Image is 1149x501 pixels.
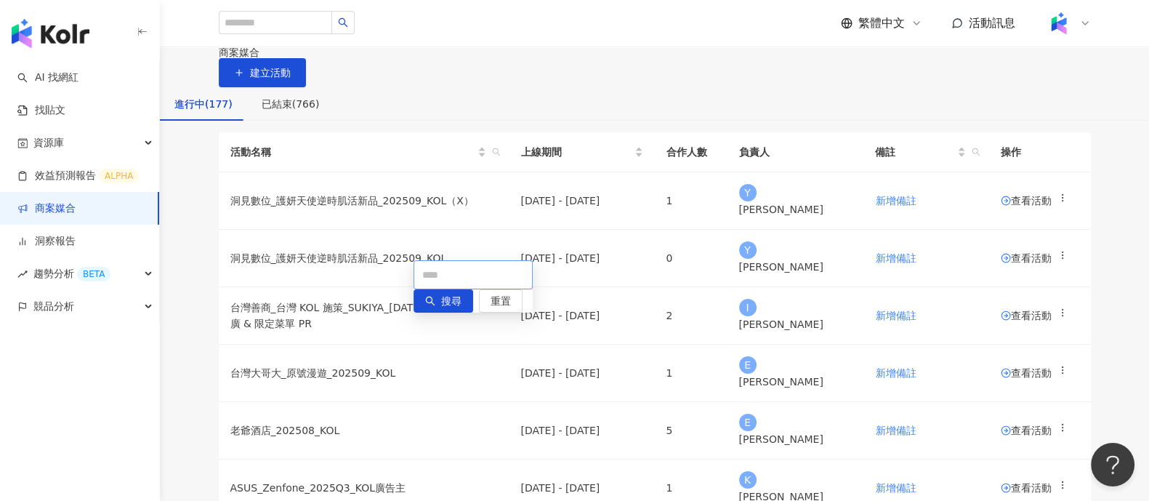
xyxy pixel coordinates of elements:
td: 洞見數位_護妍天使逆時肌活新品_202509_KOL [219,230,509,287]
span: 競品分析 [33,290,74,323]
span: 活動名稱 [230,144,475,160]
span: E [744,414,751,430]
span: 查看活動 [1001,425,1052,436]
td: [DATE] - [DATE] [509,402,655,460]
a: 查看活動 [1001,195,1052,207]
td: [DATE] - [DATE] [509,287,655,345]
td: 老爺酒店_202508_KOL [219,402,509,460]
th: 操作 [989,132,1091,172]
div: 已結束(766) [262,96,320,112]
div: 商案媒合 [219,47,1091,58]
span: 活動訊息 [969,16,1015,30]
a: 查看活動 [1001,367,1052,379]
a: searchAI 找網紅 [17,71,78,85]
td: 洞見數位_護妍天使逆時肌活新品_202509_KOL（X） [219,172,509,230]
td: 台灣大哥大_原號漫遊_202509_KOL [219,345,509,402]
div: 進行中(177) [174,96,233,112]
span: 新增備註 [876,425,916,436]
td: 1 [655,345,727,402]
span: 建立活動 [250,67,291,79]
a: 查看活動 [1001,252,1052,264]
td: 2 [655,287,727,345]
button: 新增備註 [875,358,917,388]
td: [DATE] - [DATE] [509,230,655,287]
span: rise [17,269,28,279]
button: 新增備註 [875,301,917,330]
th: 上線期間 [509,132,655,172]
td: [DATE] - [DATE] [509,172,655,230]
button: 搜尋 [414,289,473,313]
a: 查看活動 [1001,482,1052,494]
span: Y [744,242,751,258]
a: 建立活動 [219,67,306,79]
td: 5 [655,402,727,460]
span: 新增備註 [876,482,916,494]
th: 負責人 [727,132,863,172]
span: 查看活動 [1001,483,1052,493]
div: [PERSON_NAME] [739,201,852,217]
span: 重置 [491,290,511,313]
div: BETA [77,267,110,281]
span: 新增備註 [876,195,916,207]
iframe: Help Scout Beacon - Open [1091,443,1134,486]
span: search [338,17,348,28]
a: 商案媒合 [17,201,76,216]
span: 查看活動 [1001,368,1052,378]
span: 趨勢分析 [33,257,110,290]
span: I [746,300,749,316]
span: search [425,296,435,306]
button: 新增備註 [875,244,917,273]
span: 搜尋 [441,290,461,313]
div: [PERSON_NAME] [739,431,852,447]
span: Y [744,185,751,201]
span: 查看活動 [1001,196,1052,206]
a: 效益預測報告ALPHA [17,169,139,183]
td: 台灣善商_台灣 KOL 施策_SUKIYA_[DATE]月秋冬季引牌推廣 & 限定菜單 PR [219,287,509,345]
span: 備註 [875,144,954,160]
button: 重置 [479,289,523,313]
span: search [492,148,501,156]
span: K [744,472,751,488]
span: 新增備註 [876,252,916,264]
span: 資源庫 [33,127,64,159]
span: 上線期間 [521,144,632,160]
button: 建立活動 [219,58,306,87]
button: 新增備註 [875,186,917,215]
img: Kolr%20app%20icon%20%281%29.png [1045,9,1073,37]
div: [PERSON_NAME] [739,316,852,332]
th: 備註 [863,132,989,172]
a: 查看活動 [1001,310,1052,321]
span: search [969,141,983,163]
td: 0 [655,230,727,287]
th: 合作人數 [655,132,727,172]
span: 繁體中文 [858,15,905,31]
td: [DATE] - [DATE] [509,345,655,402]
img: logo [12,19,89,48]
a: 洞察報告 [17,234,76,249]
th: 活動名稱 [219,132,509,172]
span: search [489,141,504,163]
span: 查看活動 [1001,253,1052,263]
td: 1 [655,172,727,230]
span: 新增備註 [876,367,916,379]
span: 新增備註 [876,310,916,321]
button: 新增備註 [875,416,917,445]
span: search [972,148,980,156]
div: [PERSON_NAME] [739,259,852,275]
a: 查看活動 [1001,425,1052,436]
div: [PERSON_NAME] [739,374,852,390]
span: E [744,357,751,373]
a: 找貼文 [17,103,65,118]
